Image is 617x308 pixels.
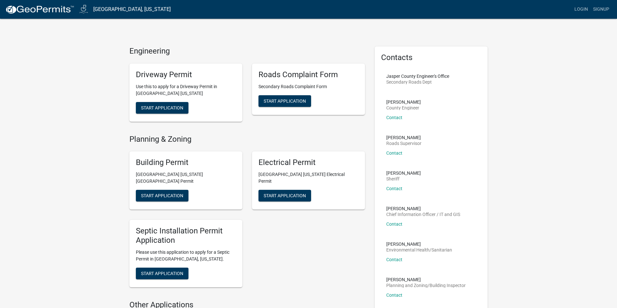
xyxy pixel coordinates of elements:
[386,221,402,227] a: Contact
[136,70,236,79] h5: Driveway Permit
[386,212,460,217] p: Chief Information Officer / IT and GIS
[386,171,421,175] p: [PERSON_NAME]
[258,95,311,107] button: Start Application
[386,277,466,282] p: [PERSON_NAME]
[141,271,183,276] span: Start Application
[258,83,359,90] p: Secondary Roads Complaint Form
[141,105,183,110] span: Start Application
[136,268,188,279] button: Start Application
[129,135,365,144] h4: Planning & Zoning
[386,177,421,181] p: Sheriff
[136,226,236,245] h5: Septic Installation Permit Application
[386,106,421,110] p: County Engineer
[386,242,452,246] p: [PERSON_NAME]
[258,70,359,79] h5: Roads Complaint Form
[136,171,236,185] p: [GEOGRAPHIC_DATA] [US_STATE][GEOGRAPHIC_DATA] Permit
[386,74,449,78] p: Jasper County Engineer's Office
[79,5,88,14] img: Jasper County, Iowa
[93,4,171,15] a: [GEOGRAPHIC_DATA], [US_STATE]
[386,293,402,298] a: Contact
[264,193,306,198] span: Start Application
[572,3,591,15] a: Login
[136,249,236,262] p: Please use this application to apply for a Septic Permit in [GEOGRAPHIC_DATA], [US_STATE].
[129,46,365,56] h4: Engineering
[136,190,188,201] button: Start Application
[386,115,402,120] a: Contact
[136,83,236,97] p: Use this to apply for a Driveway Permit in [GEOGRAPHIC_DATA] [US_STATE]
[386,283,466,288] p: Planning and Zoning/Building Inspector
[386,186,402,191] a: Contact
[386,80,449,84] p: Secondary Roads Dept
[136,158,236,167] h5: Building Permit
[386,100,421,104] p: [PERSON_NAME]
[258,190,311,201] button: Start Application
[591,3,612,15] a: Signup
[141,193,183,198] span: Start Application
[386,150,402,156] a: Contact
[381,53,481,62] h5: Contacts
[386,141,421,146] p: Roads Supervisor
[386,248,452,252] p: Environmental Health/Sanitarian
[258,171,359,185] p: [GEOGRAPHIC_DATA] [US_STATE] Electrical Permit
[136,102,188,114] button: Start Application
[386,206,460,211] p: [PERSON_NAME]
[386,257,402,262] a: Contact
[386,135,421,140] p: [PERSON_NAME]
[264,98,306,103] span: Start Application
[258,158,359,167] h5: Electrical Permit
